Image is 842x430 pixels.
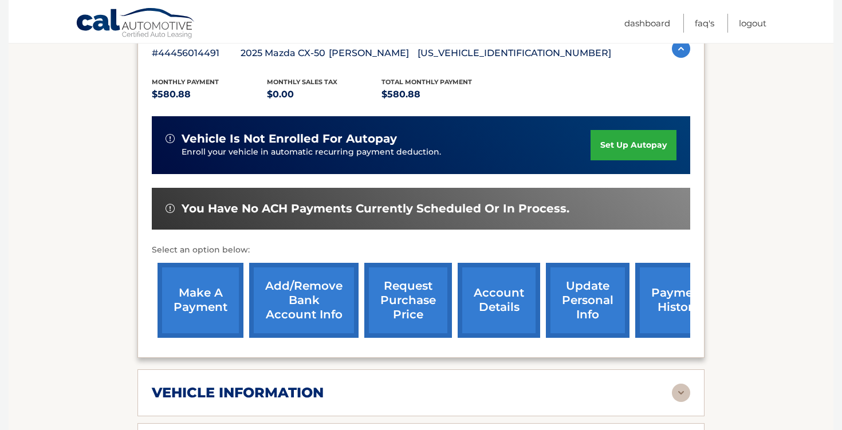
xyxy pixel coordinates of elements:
a: make a payment [158,263,243,338]
img: accordion-active.svg [672,40,690,58]
p: Select an option below: [152,243,690,257]
p: #44456014491 [152,45,241,61]
a: request purchase price [364,263,452,338]
a: set up autopay [591,130,676,160]
p: Enroll your vehicle in automatic recurring payment deduction. [182,146,591,159]
span: Monthly sales Tax [267,78,337,86]
p: $580.88 [152,86,267,102]
a: update personal info [546,263,629,338]
a: Dashboard [624,14,670,33]
p: [US_VEHICLE_IDENTIFICATION_NUMBER] [418,45,611,61]
a: Logout [739,14,766,33]
span: Total Monthly Payment [381,78,472,86]
p: $0.00 [267,86,382,102]
a: Cal Automotive [76,7,196,41]
a: FAQ's [695,14,714,33]
a: Add/Remove bank account info [249,263,359,338]
p: 2025 Mazda CX-50 [241,45,329,61]
span: vehicle is not enrolled for autopay [182,132,397,146]
img: alert-white.svg [166,204,175,213]
img: alert-white.svg [166,134,175,143]
h2: vehicle information [152,384,324,401]
p: $580.88 [381,86,497,102]
p: [PERSON_NAME] [329,45,418,61]
img: accordion-rest.svg [672,384,690,402]
a: payment history [635,263,721,338]
span: Monthly Payment [152,78,219,86]
a: account details [458,263,540,338]
span: You have no ACH payments currently scheduled or in process. [182,202,569,216]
